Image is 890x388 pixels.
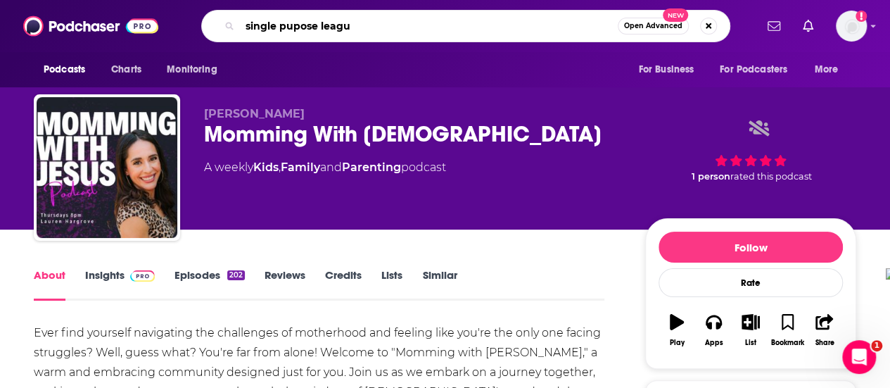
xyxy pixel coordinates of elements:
[204,107,305,120] span: [PERSON_NAME]
[705,339,723,347] div: Apps
[628,56,711,83] button: open menu
[44,60,85,80] span: Podcasts
[730,171,812,182] span: rated this podcast
[174,268,245,301] a: Episodes202
[806,305,843,356] button: Share
[34,56,103,83] button: open menu
[422,268,457,301] a: Similar
[102,56,150,83] a: Charts
[240,15,618,37] input: Search podcasts, credits, & more...
[745,339,756,347] div: List
[711,56,808,83] button: open menu
[720,60,787,80] span: For Podcasters
[659,305,695,356] button: Play
[805,56,856,83] button: open menu
[695,305,732,356] button: Apps
[281,161,320,174] a: Family
[670,339,685,347] div: Play
[871,340,882,351] span: 1
[34,268,65,301] a: About
[37,97,177,238] img: Momming With Jesus
[645,107,856,194] div: 1 personrated this podcast
[762,14,786,38] a: Show notifications dropdown
[732,305,769,356] button: List
[265,268,305,301] a: Reviews
[769,305,806,356] button: Bookmark
[325,268,362,301] a: Credits
[204,159,446,176] div: A weekly podcast
[130,270,155,282] img: Podchaser Pro
[157,56,235,83] button: open menu
[85,268,155,301] a: InsightsPodchaser Pro
[659,268,843,297] div: Rate
[227,270,245,280] div: 202
[638,60,694,80] span: For Business
[111,60,141,80] span: Charts
[842,340,876,374] iframe: Intercom live chat
[253,161,279,174] a: Kids
[856,11,867,22] svg: Add a profile image
[836,11,867,42] span: Logged in as amandawoods
[624,23,682,30] span: Open Advanced
[320,161,342,174] span: and
[342,161,401,174] a: Parenting
[201,10,730,42] div: Search podcasts, credits, & more...
[815,339,834,347] div: Share
[167,60,217,80] span: Monitoring
[771,339,804,347] div: Bookmark
[659,232,843,263] button: Follow
[381,268,402,301] a: Lists
[279,161,281,174] span: ,
[618,18,689,35] button: Open AdvancedNew
[692,171,730,182] span: 1 person
[836,11,867,42] img: User Profile
[23,13,158,39] img: Podchaser - Follow, Share and Rate Podcasts
[797,14,819,38] a: Show notifications dropdown
[663,8,688,22] span: New
[836,11,867,42] button: Show profile menu
[815,60,839,80] span: More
